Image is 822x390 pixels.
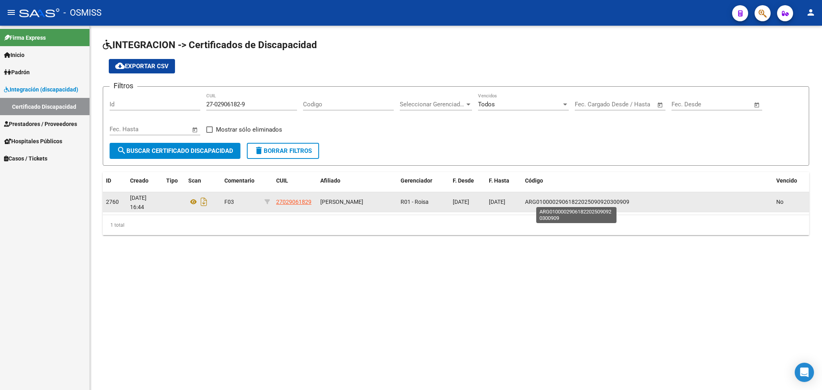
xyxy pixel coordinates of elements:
span: Afiliado [320,177,340,184]
span: Inicio [4,51,24,59]
button: Open calendar [191,125,200,134]
button: Borrar Filtros [247,143,319,159]
span: [DATE] [489,199,505,205]
div: Open Intercom Messenger [795,363,814,382]
span: Buscar Certificado Discapacidad [117,147,233,154]
input: Fecha fin [614,101,653,108]
i: Descargar documento [199,195,209,208]
span: [DATE] [453,199,469,205]
span: No [776,199,783,205]
span: [DATE] 16:44 [130,195,146,210]
span: Comentario [224,177,254,184]
span: Padrón [4,68,30,77]
datatable-header-cell: F. Desde [450,172,486,189]
input: Fecha fin [149,126,188,133]
span: Mostrar sólo eliminados [216,125,282,134]
span: Casos / Tickets [4,154,47,163]
span: Vencido [776,177,797,184]
datatable-header-cell: Código [522,172,773,189]
span: Gerenciador [401,177,432,184]
span: Código [525,177,543,184]
datatable-header-cell: Gerenciador [397,172,450,189]
button: Exportar CSV [109,59,175,73]
span: Tipo [166,177,178,184]
datatable-header-cell: Vencido [773,172,809,189]
datatable-header-cell: CUIL [273,172,317,189]
datatable-header-cell: Afiliado [317,172,397,189]
button: Open calendar [753,100,762,110]
span: R01 - Roisa [401,199,429,205]
input: Fecha inicio [575,101,607,108]
button: Buscar Certificado Discapacidad [110,143,240,159]
span: - OSMISS [63,4,102,22]
span: Borrar Filtros [254,147,312,154]
mat-icon: search [117,146,126,155]
span: Hospitales Públicos [4,137,62,146]
datatable-header-cell: Creado [127,172,163,189]
span: Todos [478,101,495,108]
button: Open calendar [656,100,665,110]
input: Fecha inicio [671,101,704,108]
datatable-header-cell: ID [103,172,127,189]
span: 2760 [106,199,119,205]
span: INTEGRACION -> Certificados de Discapacidad [103,39,317,51]
datatable-header-cell: Tipo [163,172,185,189]
span: Firma Express [4,33,46,42]
span: ARG01000029061822025090920300909 [525,199,629,205]
mat-icon: delete [254,146,264,155]
span: Exportar CSV [115,63,169,70]
span: [PERSON_NAME] [320,199,363,205]
datatable-header-cell: Scan [185,172,221,189]
mat-icon: menu [6,8,16,17]
datatable-header-cell: F. Hasta [486,172,522,189]
span: Integración (discapacidad) [4,85,78,94]
span: F. Hasta [489,177,509,184]
h3: Filtros [110,80,137,91]
div: 1 total [103,215,809,235]
span: CUIL [276,177,288,184]
span: F03 [224,199,234,205]
span: 27029061829 [276,199,311,205]
span: F. Desde [453,177,474,184]
span: Seleccionar Gerenciador [400,101,465,108]
span: Creado [130,177,149,184]
span: Prestadores / Proveedores [4,120,77,128]
input: Fecha fin [711,101,750,108]
span: Scan [188,177,201,184]
datatable-header-cell: Comentario [221,172,261,189]
input: Fecha inicio [110,126,142,133]
span: ID [106,177,111,184]
mat-icon: person [806,8,816,17]
mat-icon: cloud_download [115,61,125,71]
